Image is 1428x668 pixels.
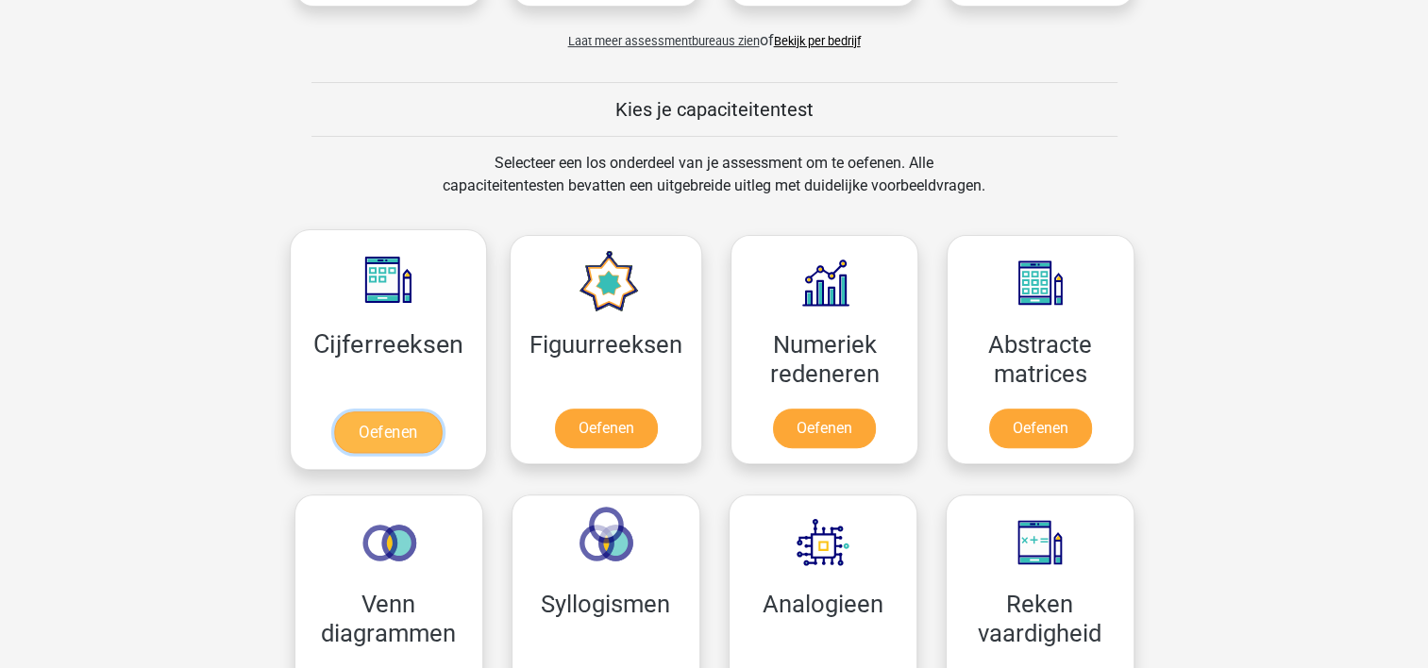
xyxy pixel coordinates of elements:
a: Oefenen [334,411,442,453]
a: Oefenen [773,409,876,448]
a: Oefenen [555,409,658,448]
a: Bekijk per bedrijf [774,34,861,48]
div: of [280,14,1149,52]
h5: Kies je capaciteitentest [311,98,1117,121]
div: Selecteer een los onderdeel van je assessment om te oefenen. Alle capaciteitentesten bevatten een... [425,152,1003,220]
a: Oefenen [989,409,1092,448]
span: Laat meer assessmentbureaus zien [568,34,760,48]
